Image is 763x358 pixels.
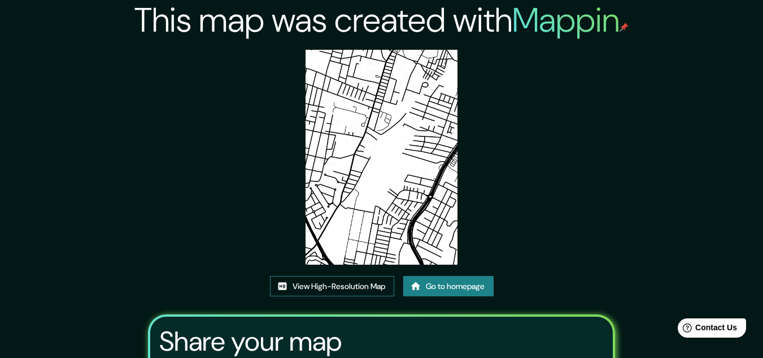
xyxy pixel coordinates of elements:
a: Go to homepage [403,276,494,297]
iframe: Help widget launcher [662,314,751,346]
img: created-map [306,50,457,265]
h3: Share your map [159,326,342,357]
a: View High-Resolution Map [270,276,394,297]
img: mappin-pin [620,23,629,32]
